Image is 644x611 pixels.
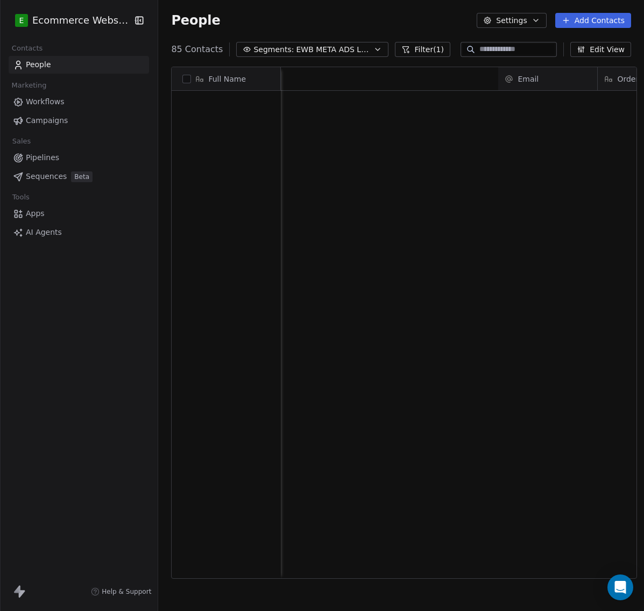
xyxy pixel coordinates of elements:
button: EEcommerce Website Builder [13,11,125,30]
span: Pipelines [26,152,59,163]
span: Email [518,74,539,84]
span: Tools [8,189,34,205]
span: 85 Contacts [171,43,223,56]
span: Segments: [253,44,294,55]
span: People [171,12,220,28]
button: Edit View [570,42,631,57]
span: Marketing [7,77,51,94]
span: EWB META ADS LEADS [296,44,371,55]
span: Ecommerce Website Builder [32,13,130,27]
span: Sales [8,133,36,149]
a: Help & Support [91,587,151,596]
span: Beta [71,171,93,182]
span: Workflows [26,96,65,107]
a: People [9,56,149,74]
span: People [26,59,51,70]
a: Campaigns [9,112,149,130]
a: Apps [9,205,149,222]
div: Open Intercom Messenger [607,574,633,600]
span: Full Name [208,74,246,84]
button: Filter(1) [395,42,450,57]
button: Add Contacts [555,13,631,28]
a: Pipelines [9,149,149,167]
a: AI Agents [9,224,149,241]
span: Sequences [26,171,67,182]
a: Workflows [9,93,149,111]
span: Apps [26,208,45,219]
div: grid [172,91,281,579]
div: Full Name [172,67,280,90]
a: SequencesBeta [9,168,149,185]
span: Contacts [7,40,47,56]
div: Email [498,67,597,90]
span: E [19,15,24,26]
button: Settings [477,13,546,28]
span: Campaigns [26,115,68,126]
span: Help & Support [102,587,151,596]
span: AI Agents [26,227,62,238]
